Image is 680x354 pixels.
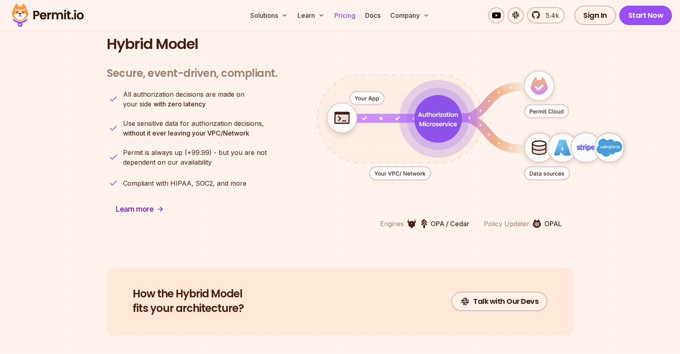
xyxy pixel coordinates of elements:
[387,7,433,23] button: Company
[431,219,469,229] p: OPA / Cedar
[362,7,384,23] a: Docs
[484,219,529,229] p: Policy Updater
[123,178,246,188] p: Compliant with HIPAA, SOC2, and more
[380,219,404,229] p: Engines
[133,287,244,316] h2: fits your architecture?
[123,129,249,137] strong: without it ever leaving your VPC/Network
[331,7,359,23] a: Pricing
[247,7,291,23] button: Solutions
[107,36,573,52] h2: Hybrid Model
[619,6,672,25] a: Start Now
[153,100,206,108] strong: with zero latency
[451,292,547,311] a: Talk with Our Devs
[294,7,328,23] button: Learn
[123,148,267,167] p: dependent on our availability
[574,6,616,25] a: Sign In
[123,89,244,99] span: All authorization decisions are made on
[133,287,244,301] span: How the Hybrid Model
[292,47,650,204] div: animation
[116,203,153,215] span: Learn more
[123,119,264,128] span: Use sensitive data for authorization decisions,
[8,2,87,29] img: Permit logo
[107,199,173,219] a: Learn more
[107,67,277,80] h3: Secure, event-driven, compliant.
[123,148,267,157] span: Permit is always up (+99.99) - but you are not
[527,7,565,23] a: 5.4k
[123,89,244,109] p: your side
[544,219,562,229] p: OPAL
[541,11,559,20] span: 5.4k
